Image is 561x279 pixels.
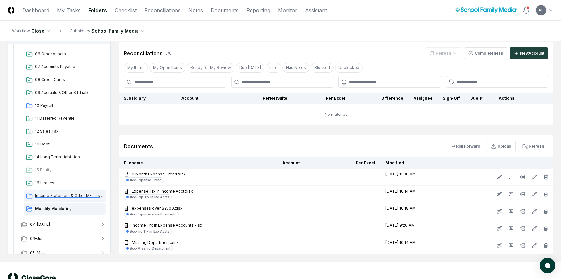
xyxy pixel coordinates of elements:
[35,90,103,95] span: 09 Accruals & Other ST Liab
[494,95,548,101] div: Actions
[181,95,229,101] div: Account
[455,7,517,13] img: School Family Media logo
[35,103,103,108] span: 10 Payroll
[311,63,334,73] button: Blocked
[188,6,203,14] a: Notes
[277,157,322,169] th: Account
[518,141,548,152] button: Refresh
[187,63,234,73] button: Ready for My Review
[322,157,380,169] th: Per Excel
[470,95,483,101] div: Due
[70,28,90,34] div: Subsidiary
[305,6,327,14] a: Assistant
[124,63,148,73] button: My Items
[380,220,447,237] td: [DATE] 9:26 AM
[22,6,49,14] a: Dashboard
[24,61,106,73] a: 07 Accounts Payable
[124,171,272,177] a: 3 Month Expense Trend.xlsx
[130,229,169,234] div: #cc-Inc Trx in Exp Accts
[266,63,281,73] button: Late
[35,51,103,57] span: 06 Other Assets
[12,28,30,34] div: Workflow
[130,212,176,217] div: #cc-Expense over threshold
[24,152,106,163] a: 14 Long Term Liabilities
[520,50,544,56] div: New Account
[124,188,272,194] a: Expense Trx in Income Acct.xlsx
[350,93,408,104] th: Difference
[119,104,553,125] td: No matches
[119,93,176,104] th: Subsidiary
[124,223,272,228] a: Income Trx in Expense Accounts.xlsx
[211,6,239,14] a: Documents
[35,77,103,83] span: 08 Credit Cards
[35,115,103,121] span: 11 Deferred Revenue
[30,236,43,242] span: 06-Jun
[282,63,309,73] button: Has Notes
[35,64,103,70] span: 07 Accounts Payable
[24,177,106,189] a: 16 Leases
[124,49,163,57] div: Reconciliations
[130,195,169,200] div: #cc-Exp Trx in Inc Accts
[438,93,465,104] th: Sign-Off
[8,25,149,37] nav: breadcrumb
[130,178,162,183] div: #cc-Expense Trend
[380,157,447,169] th: Modified
[408,93,438,104] th: Assignee
[24,126,106,137] a: 12 Sales Tax
[236,63,264,73] button: Due Today
[24,87,106,99] a: 09 Accruals & Other ST Liab
[380,237,447,254] td: [DATE] 10:14 AM
[380,186,447,203] td: [DATE] 10:14 AM
[35,206,103,212] span: Monthly Monitoring
[24,100,106,112] a: 10 Payroll
[35,180,103,186] span: 16 Leases
[88,6,107,14] a: Folders
[35,167,103,173] span: 15 Equity
[30,222,50,227] span: 07-[DATE]
[510,47,548,59] button: NewAccount
[16,246,111,260] button: 05-May
[539,8,543,13] span: RB
[487,141,516,152] button: Upload
[24,74,106,86] a: 08 Credit Cards
[124,240,272,245] a: Missing Department.xlsx
[24,164,106,176] a: 15 Equity
[24,48,106,60] a: 06 Other Assets
[149,63,185,73] button: My Open Items
[35,141,103,147] span: 13 Debt
[24,139,106,150] a: 13 Debt
[57,6,81,14] a: My Tasks
[16,232,111,246] button: 06-Jun
[335,63,363,73] button: Unblocked
[24,113,106,125] a: 11 Deferred Revenue
[292,93,350,104] th: Per Excel
[24,190,106,202] a: Income Statement & Other ME Tasks
[540,258,555,273] button: atlas-launcher
[35,193,103,199] span: Income Statement & Other ME Tasks
[447,141,484,152] button: Roll Forward
[8,7,14,14] img: Logo
[115,6,137,14] a: Checklist
[130,246,170,251] div: #cc-Missing Department
[35,128,103,134] span: 12 Sales Tax
[119,157,277,169] th: Filename
[16,217,111,232] button: 07-[DATE]
[246,6,270,14] a: Reporting
[278,6,297,14] a: Monitor
[535,5,547,16] button: RB
[234,93,292,104] th: Per NetSuite
[124,143,153,150] div: Documents
[144,6,181,14] a: Reconciliations
[464,47,507,59] button: Completeness
[30,250,45,256] span: 05-May
[124,205,272,211] a: expenses over $2500.xlsx
[165,50,172,56] div: 0 / 0
[35,154,103,160] span: 14 Long Term Liabilities
[24,203,106,215] a: Monthly Monitoring
[380,169,447,186] td: [DATE] 11:08 AM
[380,203,447,220] td: [DATE] 10:18 AM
